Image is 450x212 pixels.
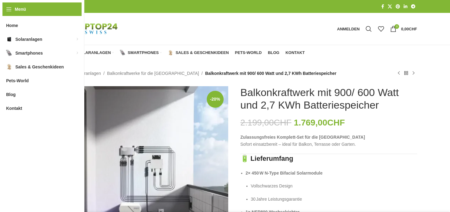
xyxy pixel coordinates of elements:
span: 0 [394,24,399,29]
bdi: 2.199,00 [240,118,292,127]
a: Telegram Social Link [409,2,417,11]
a: Solaranlagen [70,47,114,59]
a: Blog [268,47,279,59]
img: Smartphones [6,50,12,56]
h1: Balkonkraftwerk mit 900/ 600 Watt und 2,7 KWh Batteriespeicher [240,86,417,111]
a: Solaranlagen [76,70,101,77]
a: Anmelden [334,23,363,35]
p: Vollschwarzes Design [251,183,417,189]
a: Smartphones [120,47,162,59]
span: Solaranlagen [77,50,111,55]
a: Pinterest Social Link [394,2,402,11]
div: Meine Wunschliste [375,23,387,35]
span: Anmelden [337,27,360,31]
a: X Social Link [386,2,394,11]
img: Solaranlagen [6,36,12,42]
nav: Breadcrumb [52,70,337,77]
span: Smartphones [128,50,159,55]
span: Menü [15,6,26,13]
p: 30 Jahre Leistungsgarantie [251,196,417,202]
p: Sofort einsatzbereit – ideal für Balkon, Terrasse oder Garten. [240,134,417,148]
span: Solaranlagen [15,34,42,45]
span: Pets-World [6,75,29,86]
span: -20% [207,91,224,108]
span: Sales & Geschenkideen [175,50,229,55]
span: Blog [6,89,16,100]
div: Hauptnavigation [48,47,308,59]
span: CHF [327,118,345,127]
span: Smartphones [15,48,43,59]
a: Sales & Geschenkideen [168,47,229,59]
span: Balkonkraftwerk mit 900/ 600 Watt und 2,7 KWh Batteriespeicher [205,70,337,77]
a: Pets-World [235,47,262,59]
span: Sales & Geschenkideen [15,61,64,72]
strong: Zulassungsfreies Komplett‑Set für die [GEOGRAPHIC_DATA] [240,135,365,140]
a: 0 0,00CHF [387,23,420,35]
span: Home [6,20,18,31]
h3: 🔋 Lieferumfang [240,154,417,164]
img: Smartphones [120,50,125,56]
img: Sales & Geschenkideen [6,64,12,70]
a: Balkonkraftwerke für die [GEOGRAPHIC_DATA] [107,70,199,77]
span: Kontakt [6,103,22,114]
bdi: 1.769,00 [294,118,345,127]
span: CHF [274,118,292,127]
a: Nächstes Produkt [410,70,417,77]
a: Facebook Social Link [379,2,386,11]
a: Logo der Website [52,26,128,31]
a: Suche [363,23,375,35]
a: Kontakt [286,47,305,59]
span: Kontakt [286,50,305,55]
span: Blog [268,50,279,55]
img: Sales & Geschenkideen [168,50,173,56]
a: LinkedIn Social Link [402,2,409,11]
span: CHF [409,27,417,31]
strong: 2× 450 W N‑Type Bifacial Solarmodule [246,171,323,175]
span: Pets-World [235,50,262,55]
bdi: 0,00 [401,27,417,31]
a: Vorheriges Produkt [395,70,402,77]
